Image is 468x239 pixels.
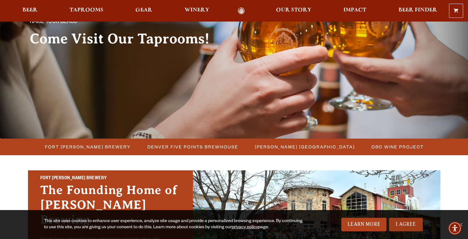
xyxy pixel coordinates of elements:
[371,142,424,151] span: OBC Wine Project
[18,7,42,14] a: Beer
[341,218,386,231] a: Learn More
[368,142,427,151] a: OBC Wine Project
[70,8,103,13] span: Taprooms
[66,7,107,14] a: Taprooms
[131,7,156,14] a: Gear
[343,8,366,13] span: Impact
[448,221,462,235] div: Accessibility Menu
[276,8,311,13] span: Our Story
[44,218,306,231] div: This site uses cookies to enhance user experience, analyze site usage and provide a personalized ...
[389,218,423,231] a: I Agree
[232,225,258,230] a: privacy policy
[394,7,441,14] a: Beer Finder
[251,142,358,151] a: [PERSON_NAME] [GEOGRAPHIC_DATA]
[45,142,131,151] span: Fort [PERSON_NAME] Brewery
[230,7,253,14] a: Odell Home
[40,183,181,233] h3: The Founding Home of [PERSON_NAME] Brewing
[185,8,209,13] span: Winery
[40,175,181,183] h2: Fort [PERSON_NAME] Brewery
[339,7,370,14] a: Impact
[181,7,213,14] a: Winery
[22,8,38,13] span: Beer
[147,142,238,151] span: Denver Five Points Brewhouse
[30,31,222,47] h2: Come Visit Our Taprooms!
[30,18,77,26] span: Raise your glass
[272,7,315,14] a: Our Story
[144,142,241,151] a: Denver Five Points Brewhouse
[41,142,134,151] a: Fort [PERSON_NAME] Brewery
[255,142,355,151] span: [PERSON_NAME] [GEOGRAPHIC_DATA]
[398,8,437,13] span: Beer Finder
[135,8,152,13] span: Gear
